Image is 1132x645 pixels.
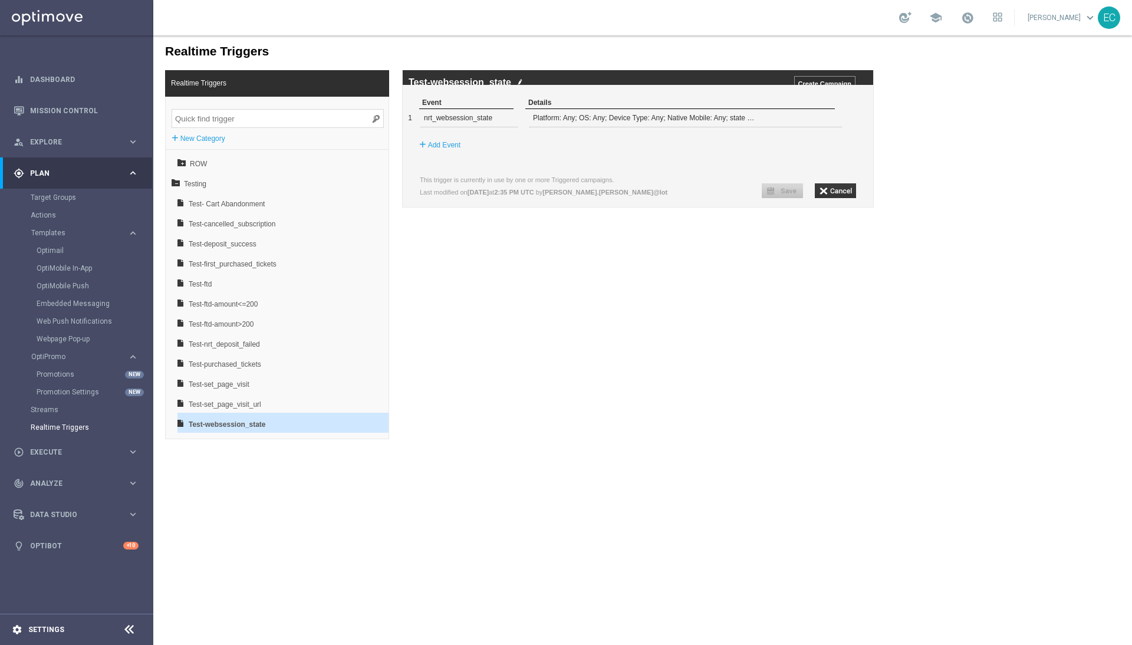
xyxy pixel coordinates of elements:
[127,478,139,489] i: keyboard_arrow_right
[27,97,72,109] label: New Category
[37,370,123,379] a: Promotions
[35,359,162,379] span: Test-set_page_visit_url
[35,373,162,381] div: Test-set_page_visit_url
[31,228,139,238] div: Templates keyboard_arrow_right
[31,348,152,401] div: OptiPromo
[127,136,139,147] i: keyboard_arrow_right
[37,317,123,326] a: Web Push Notifications
[37,246,123,255] a: Optimail
[30,530,123,561] a: Optibot
[255,42,358,52] label: Test-websession_state
[35,319,162,339] span: Test-purchased_tickets
[31,189,152,206] div: Target Groups
[35,379,162,399] span: Test-websession_state
[127,351,139,363] i: keyboard_arrow_right
[1084,11,1097,24] span: keyboard_arrow_down
[14,168,24,179] i: gps_fixed
[14,74,24,85] i: equalizer
[641,41,702,55] input: Create Campaign
[31,352,139,361] button: OptiPromo keyboard_arrow_right
[377,74,601,91] div: Platform: Any; OS: Any; Device Type: Any; Native Mobile: Any; state Equals close; first_event_ts:...
[30,95,139,126] a: Mission Control
[35,272,162,281] div: Test-ftd-amount<=200
[127,509,139,520] i: keyboard_arrow_right
[37,242,152,259] div: Optimail
[14,509,127,520] div: Data Studio
[30,170,127,177] span: Plan
[125,371,144,379] div: NEW
[31,229,127,236] div: Templates
[37,383,152,401] div: Promotion Settings
[314,153,335,160] b: [DATE]
[35,199,162,219] span: Test-deposit_success
[14,64,139,95] div: Dashboard
[35,179,162,199] span: Test-cancelled_subscription
[37,334,123,344] a: Webpage Pop-up
[13,106,139,116] button: Mission Control
[37,264,123,273] a: OptiMobile In-App
[30,64,139,95] a: Dashboard
[37,387,123,397] a: Promotion Settings
[37,119,163,139] span: ROW
[14,95,139,126] div: Mission Control
[31,210,123,220] a: Actions
[31,401,152,419] div: Streams
[127,446,139,458] i: keyboard_arrow_right
[30,480,127,487] span: Analyze
[37,281,123,291] a: OptiMobile Push
[13,479,139,488] button: track_changes Analyze keyboard_arrow_right
[14,447,127,458] div: Execute
[14,541,24,551] i: lightbulb
[35,312,162,321] div: Test-nrt_deposit_failed
[31,353,116,360] span: OptiPromo
[37,366,152,383] div: Promotions
[31,229,116,236] span: Templates
[35,159,162,179] span: Test- Cart Abandonment
[341,153,380,160] b: 2:35 PM UTC
[18,74,231,93] input: Quick find trigger
[37,259,152,277] div: OptiMobile In-App
[13,75,139,84] button: equalizer Dashboard
[127,167,139,179] i: keyboard_arrow_right
[14,447,24,458] i: play_circle_outline
[30,139,127,146] span: Explore
[123,542,139,549] div: +10
[14,137,127,147] div: Explore
[14,137,24,147] i: person_search
[13,510,139,519] button: Data Studio keyboard_arrow_right
[35,393,162,401] div: Test-websession_state
[35,212,162,221] div: Test-deposit_success
[35,299,162,319] span: Test-nrt_deposit_failed
[14,478,127,489] div: Analyze
[13,447,139,457] button: play_circle_outline Execute keyboard_arrow_right
[35,333,162,341] div: Test-purchased_tickets
[37,330,152,348] div: Webpage Pop-up
[13,169,139,178] button: gps_fixed Plan keyboard_arrow_right
[31,224,152,348] div: Templates
[127,228,139,239] i: keyboard_arrow_right
[30,449,127,456] span: Execute
[31,419,152,436] div: Realtime Triggers
[266,153,514,160] lable: Last modified on at by
[12,38,79,58] span: Realtime Triggers
[14,168,127,179] div: Plan
[35,339,162,359] span: Test-set_page_visit
[41,112,164,120] div: en_za_nrt_purchased_tickets_keno
[37,312,152,330] div: Web Push Notifications
[266,141,461,148] label: This trigger is currently in use by one or more Triggered campaigns.
[31,353,127,360] div: OptiPromo
[13,541,139,551] div: lightbulb Optibot +10
[35,232,162,241] div: Test-first_purchased_tickets
[31,139,161,159] span: Testing
[13,137,139,147] button: person_search Explore keyboard_arrow_right
[251,74,259,91] div: 1
[125,389,144,396] div: NEW
[14,478,24,489] i: track_changes
[35,192,162,200] div: Test-cancelled_subscription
